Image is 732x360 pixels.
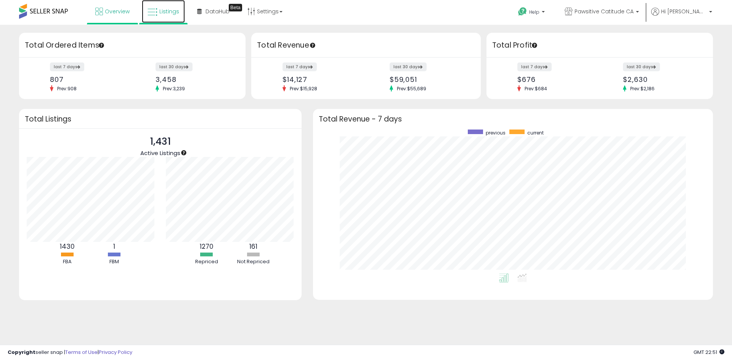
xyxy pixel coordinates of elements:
[512,1,552,25] a: Help
[60,242,75,251] b: 1430
[283,62,317,71] label: last 7 days
[518,7,527,16] i: Get Help
[231,258,276,266] div: Not Repriced
[25,116,296,122] h3: Total Listings
[575,8,634,15] span: Pawsitive Catitude CA
[517,75,594,83] div: $676
[91,258,137,266] div: FBM
[200,242,213,251] b: 1270
[529,9,539,15] span: Help
[319,116,707,122] h3: Total Revenue - 7 days
[98,42,105,49] div: Tooltip anchor
[205,8,230,15] span: DataHub
[531,42,538,49] div: Tooltip anchor
[156,62,193,71] label: last 30 days
[184,258,230,266] div: Repriced
[393,85,430,92] span: Prev: $55,689
[50,75,127,83] div: 807
[53,85,80,92] span: Prev: 908
[159,8,179,15] span: Listings
[140,134,180,149] p: 1,431
[249,242,257,251] b: 161
[229,4,242,11] div: Tooltip anchor
[140,149,180,157] span: Active Listings
[105,8,130,15] span: Overview
[517,62,552,71] label: last 7 days
[25,40,240,51] h3: Total Ordered Items
[309,42,316,49] div: Tooltip anchor
[527,130,544,136] span: current
[113,242,115,251] b: 1
[180,149,187,156] div: Tooltip anchor
[159,85,189,92] span: Prev: 3,239
[44,258,90,266] div: FBA
[156,75,232,83] div: 3,458
[50,62,84,71] label: last 7 days
[286,85,321,92] span: Prev: $15,928
[623,62,660,71] label: last 30 days
[390,75,467,83] div: $59,051
[390,62,427,71] label: last 30 days
[486,130,506,136] span: previous
[661,8,707,15] span: Hi [PERSON_NAME]
[626,85,658,92] span: Prev: $2,186
[257,40,475,51] h3: Total Revenue
[492,40,707,51] h3: Total Profit
[623,75,700,83] div: $2,630
[521,85,551,92] span: Prev: $684
[283,75,360,83] div: $14,127
[651,8,712,25] a: Hi [PERSON_NAME]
